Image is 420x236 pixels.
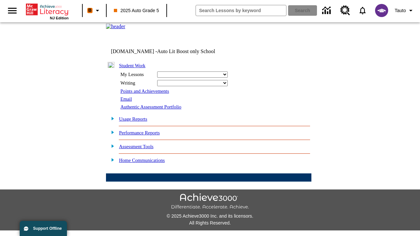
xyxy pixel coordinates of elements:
img: plus.gif [108,143,115,149]
img: plus.gif [108,129,115,135]
img: avatar image [375,4,388,17]
button: Profile/Settings [392,5,417,16]
span: Tauto [395,7,406,14]
button: Open side menu [3,1,22,20]
a: Home Communications [119,158,165,163]
td: [DOMAIN_NAME] - [111,49,232,54]
img: plus.gif [108,157,115,163]
a: Usage Reports [119,116,147,122]
a: Assessment Tools [119,144,154,149]
input: search field [196,5,286,16]
img: plus.gif [108,115,115,121]
span: NJ Edition [50,16,69,20]
a: Authentic Assessment Portfolio [120,104,181,109]
a: Performance Reports [119,130,160,135]
button: Support Offline [20,221,67,236]
a: Student Work [119,63,145,68]
span: 2025 Auto Grade 5 [114,7,159,14]
div: My Lessons [120,72,153,77]
a: Email [120,96,132,102]
button: Select a new avatar [371,2,392,19]
img: Achieve3000 Differentiate Accelerate Achieve [171,193,249,210]
a: Notifications [354,2,371,19]
span: Support Offline [33,226,62,231]
button: Boost Class color is orange. Change class color [85,5,104,16]
a: Data Center [318,2,336,20]
img: header [106,24,125,29]
span: B [88,6,92,14]
a: Points and Achievements [120,88,169,94]
div: Writing [120,80,153,86]
a: Resource Center, Will open in new tab [336,2,354,19]
nobr: Auto Lit Boost only School [157,49,215,54]
div: Home [26,2,69,20]
img: minus.gif [108,62,115,68]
